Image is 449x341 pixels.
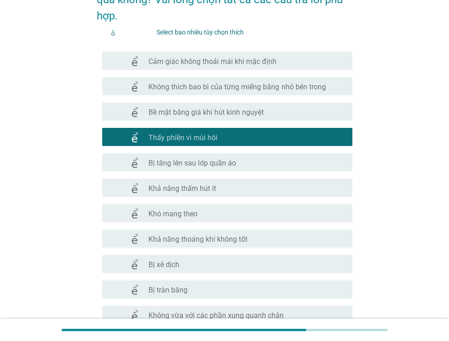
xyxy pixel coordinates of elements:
font: Khả năng thấm hút ít [148,184,216,193]
font: kiểm tra [109,81,184,92]
font: Không thích bao bì của từng miếng băng nhỏ bên trong [148,83,326,91]
font: kiểm tra [109,106,184,117]
font: Không vừa với các phần xung quanh chân [148,311,284,320]
font: kiểm tra [109,258,184,269]
font: kiểm tra [109,233,184,244]
font: Select bao nhiêu tùy chọn thích [157,29,244,36]
font: kiểm tra [109,182,184,193]
font: kiểm tra [109,55,184,66]
font: Bị xê dịch [148,260,179,269]
font: kiểm tra [109,132,184,142]
font: Bị tăng lên sau lớp quần áo [148,159,236,167]
font: Thấy phiền vì mùi hôi [148,133,217,142]
font: Khả năng thoáng khí không tốt [148,235,247,244]
font: kiểm tra [109,208,184,219]
font: Bị tràn băng [148,286,187,294]
font: Khó mang theo [148,209,197,218]
font: kiểm tra [109,309,184,320]
font: thông tin [97,29,153,36]
font: kiểm tra [109,157,184,168]
font: kiểm tra [109,284,184,295]
font: Cảm giác không thoải mái khi mặc định [148,57,276,66]
font: Bề mặt băng giá khi hút kinh nguyệt [148,108,264,117]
